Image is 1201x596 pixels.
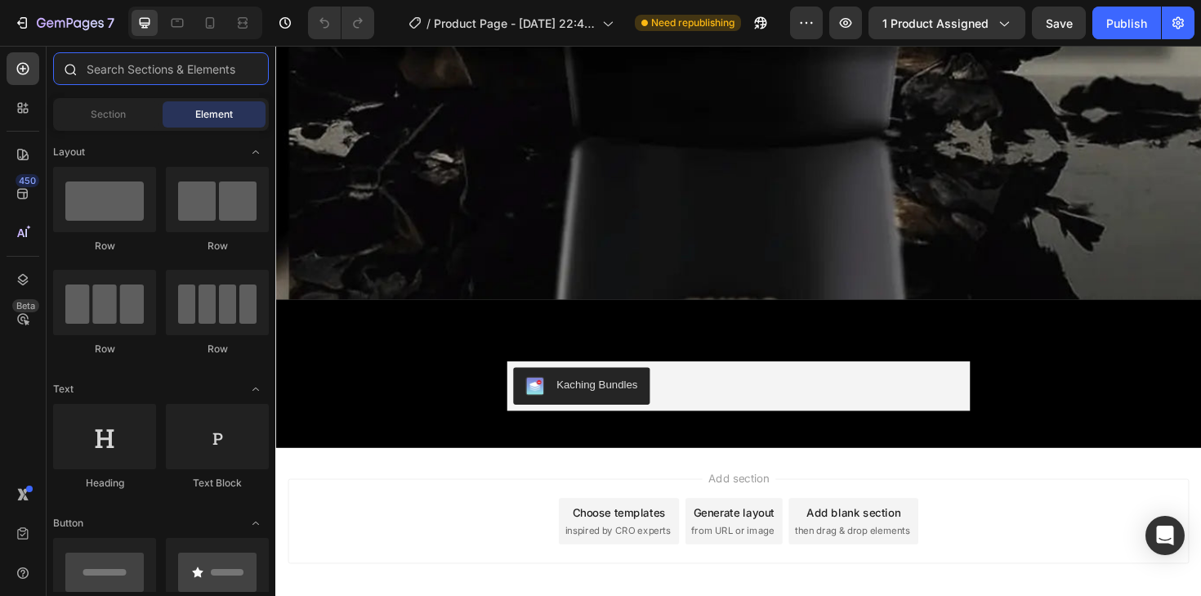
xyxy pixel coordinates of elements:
[882,15,989,32] span: 1 product assigned
[868,7,1025,39] button: 1 product assigned
[243,510,269,536] span: Toggle open
[91,107,126,122] span: Section
[243,139,269,165] span: Toggle open
[16,174,39,187] div: 450
[1092,7,1161,39] button: Publish
[12,299,39,312] div: Beta
[53,382,74,397] span: Text
[166,342,269,356] div: Row
[53,145,85,159] span: Layout
[166,476,269,491] div: Text Block
[275,46,1201,596] iframe: Design area
[1145,516,1185,555] div: Open Intercom Messenger
[308,7,374,39] div: Undo/Redo
[107,13,114,33] p: 7
[550,506,672,521] span: then drag & drop elements
[434,15,596,32] span: Product Page - [DATE] 22:43:09
[426,15,431,32] span: /
[53,239,156,253] div: Row
[651,16,734,30] span: Need republishing
[1032,7,1086,39] button: Save
[7,7,122,39] button: 7
[53,476,156,491] div: Heading
[53,52,269,85] input: Search Sections & Elements
[297,351,383,368] div: Kaching Bundles
[53,342,156,356] div: Row
[53,516,83,531] span: Button
[306,506,418,521] span: inspired by CRO experts
[166,239,269,253] div: Row
[1046,16,1073,30] span: Save
[452,450,529,467] span: Add section
[1106,15,1147,32] div: Publish
[440,506,528,521] span: from URL or image
[315,486,413,503] div: Choose templates
[562,486,662,503] div: Add blank section
[243,376,269,402] span: Toggle open
[443,486,529,503] div: Generate layout
[195,107,233,122] span: Element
